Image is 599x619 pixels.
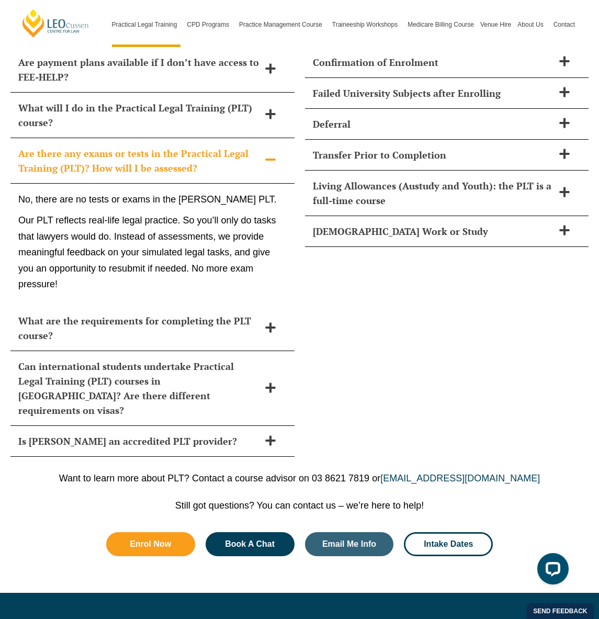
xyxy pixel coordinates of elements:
[305,532,394,556] a: Email Me Info
[106,532,195,556] a: Enrol Now
[313,117,554,131] h2: Deferral
[109,2,184,47] a: Practical Legal Training
[18,434,259,448] h2: Is [PERSON_NAME] an accredited PLT provider?
[236,2,329,47] a: Practice Management Course
[404,2,477,47] a: Medicare Billing Course
[21,8,91,38] a: [PERSON_NAME] Centre for Law
[322,540,376,548] span: Email Me Info
[18,146,259,175] h2: Are there any exams or tests in the Practical Legal Training (PLT)? How will I be assessed?
[313,224,554,239] h2: [DEMOGRAPHIC_DATA] Work or Study
[313,86,554,100] h2: Failed University Subjects after Enrolling
[206,532,295,556] a: Book A Chat
[18,212,287,292] p: Our PLT reflects real-life legal practice. So you’ll only do tasks that lawyers would do. Instead...
[424,540,473,548] span: Intake Dates
[18,359,259,418] h2: Can international students undertake Practical Legal Training (PLT) courses in [GEOGRAPHIC_DATA]?...
[529,549,573,593] iframe: LiveChat chat widget
[16,472,583,484] p: Want to learn more about PLT? Contact a course advisor on 03 8621 7819 or
[313,148,554,162] h2: Transfer Prior to Completion
[130,540,171,548] span: Enrol Now
[313,55,554,70] h2: Confirmation of Enrolment
[18,313,259,343] h2: What are the requirements for completing the PLT course?
[404,532,493,556] a: Intake Dates
[184,2,236,47] a: CPD Programs
[380,473,540,483] a: [EMAIL_ADDRESS][DOMAIN_NAME]
[18,192,287,208] p: No, there are no tests or exams in the [PERSON_NAME] PLT.
[225,540,275,548] span: Book A Chat
[18,55,259,84] h2: Are payment plans available if I don’t have access to FEE-HELP?
[477,2,514,47] a: Venue Hire
[18,100,259,130] h2: What will I do in the Practical Legal Training (PLT) course?
[313,178,554,208] h2: Living Allowances (Austudy and Youth): the PLT is a full-time course
[329,2,404,47] a: Traineeship Workshops
[550,2,578,47] a: Contact
[514,2,550,47] a: About Us
[16,500,583,511] p: Still got questions? You can contact us – we’re here to help!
